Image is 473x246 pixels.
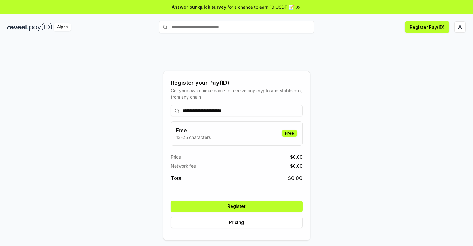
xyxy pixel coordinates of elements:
[172,4,226,10] span: Answer our quick survey
[171,87,303,100] div: Get your own unique name to receive any crypto and stablecoin, from any chain
[290,154,303,160] span: $ 0.00
[288,174,303,182] span: $ 0.00
[29,23,52,31] img: pay_id
[171,154,181,160] span: Price
[171,217,303,228] button: Pricing
[176,127,211,134] h3: Free
[282,130,297,137] div: Free
[171,78,303,87] div: Register your Pay(ID)
[171,174,183,182] span: Total
[171,201,303,212] button: Register
[290,163,303,169] span: $ 0.00
[54,23,71,31] div: Alpha
[228,4,294,10] span: for a chance to earn 10 USDT 📝
[405,21,449,33] button: Register Pay(ID)
[171,163,196,169] span: Network fee
[176,134,211,141] p: 13-25 characters
[7,23,28,31] img: reveel_dark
